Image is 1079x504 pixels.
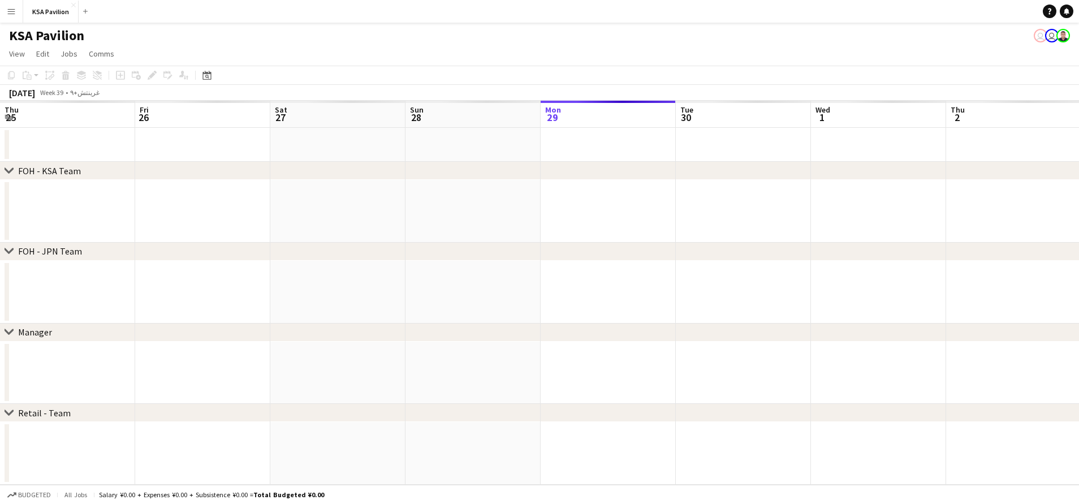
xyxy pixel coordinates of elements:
span: Wed [815,105,830,115]
div: FOH - KSA Team [18,165,81,176]
span: Week 39 [37,88,66,97]
span: Thu [5,105,19,115]
div: Retail - Team [18,407,71,419]
span: 29 [543,111,561,124]
span: All jobs [62,490,89,499]
span: 27 [273,111,287,124]
a: Comms [84,46,119,61]
span: Total Budgeted ¥0.00 [253,490,324,499]
h1: KSA Pavilion [9,27,84,44]
div: Salary ¥0.00 + Expenses ¥0.00 + Subsistence ¥0.00 = [99,490,324,499]
div: FOH - JPN Team [18,245,82,257]
a: Edit [32,46,54,61]
span: Sun [410,105,424,115]
span: 25 [3,111,19,124]
span: 28 [408,111,424,124]
div: Manager [18,326,52,338]
span: 30 [679,111,693,124]
span: 2 [949,111,965,124]
app-user-avatar: Isra Alsharyofi [1034,29,1047,42]
span: Sat [275,105,287,115]
app-user-avatar: Hussein Al Najjar [1056,29,1070,42]
div: غرينتش+٩ [70,88,100,97]
div: [DATE] [9,87,35,98]
span: View [9,49,25,59]
a: View [5,46,29,61]
span: Mon [545,105,561,115]
span: Fri [140,105,149,115]
button: Budgeted [6,489,53,501]
span: Comms [89,49,114,59]
button: KSA Pavilion [23,1,79,23]
span: 1 [814,111,830,124]
span: Tue [680,105,693,115]
span: Jobs [61,49,77,59]
span: Thu [951,105,965,115]
app-user-avatar: Yousef Alabdulmuhsin [1045,29,1059,42]
a: Jobs [56,46,82,61]
span: Budgeted [18,491,51,499]
span: 26 [138,111,149,124]
span: Edit [36,49,49,59]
